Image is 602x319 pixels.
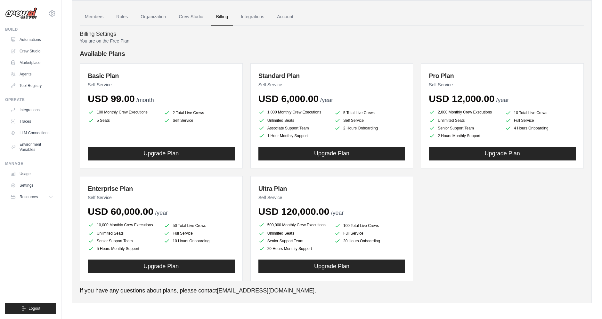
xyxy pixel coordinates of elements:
li: 2,000 Monthly Crew Executions [429,108,500,116]
li: 100 Monthly Crew Executions [88,108,159,116]
div: Manage [5,161,56,166]
button: Logout [5,303,56,314]
a: Environment Variables [8,139,56,155]
li: 4 Hours Onboarding [505,125,576,131]
span: /year [496,97,509,103]
span: USD 120,000.00 [258,206,329,217]
a: Organization [135,8,171,26]
button: Upgrade Plan [88,260,235,273]
a: [EMAIL_ADDRESS][DOMAIN_NAME] [217,287,314,294]
li: 5 Total Live Crews [334,110,405,116]
li: Associate Support Team [258,125,329,131]
a: Account [272,8,298,26]
button: Upgrade Plan [258,147,405,160]
li: Senior Support Team [258,238,329,244]
h4: Billing Settings [80,31,584,38]
li: Unlimited Seats [429,117,500,124]
a: LLM Connections [8,128,56,138]
span: Resources [20,194,38,199]
li: Self Service [164,117,234,124]
a: Settings [8,180,56,191]
p: You are on the Free Plan [80,38,584,44]
h3: Standard Plan [258,71,405,80]
p: Self Service [258,194,405,201]
li: 20 Hours Onboarding [334,238,405,244]
li: Full Service [164,230,234,237]
span: Logout [28,306,40,311]
li: 20 Hours Monthly Support [258,245,329,252]
div: Operate [5,97,56,102]
a: Marketplace [8,58,56,68]
a: Members [80,8,109,26]
li: 5 Seats [88,117,159,124]
li: 2 Total Live Crews [164,110,234,116]
a: Tool Registry [8,81,56,91]
li: 2 Hours Monthly Support [429,133,500,139]
li: 10,000 Monthly Crew Executions [88,221,159,229]
iframe: Chat Widget [570,288,602,319]
a: Automations [8,35,56,45]
p: If you have any questions about plans, please contact . [80,286,584,295]
p: Self Service [88,82,235,88]
a: Integrations [236,8,269,26]
h4: Available Plans [80,49,584,58]
li: Full Service [505,117,576,124]
button: Upgrade Plan [429,147,576,160]
span: /year [331,210,344,216]
span: /month [136,97,154,103]
li: 100 Total Live Crews [334,222,405,229]
div: Build [5,27,56,32]
a: Agents [8,69,56,79]
a: Usage [8,169,56,179]
a: Billing [211,8,233,26]
li: 5 Hours Monthly Support [88,245,159,252]
a: Crew Studio [174,8,208,26]
h3: Basic Plan [88,71,235,80]
span: /year [320,97,333,103]
li: Unlimited Seats [258,117,329,124]
p: Self Service [258,82,405,88]
h3: Enterprise Plan [88,184,235,193]
li: Self Service [334,117,405,124]
button: Upgrade Plan [88,147,235,160]
span: USD 12,000.00 [429,93,494,104]
li: 10 Hours Onboarding [164,238,234,244]
li: 1 Hour Monthly Support [258,133,329,139]
a: Traces [8,116,56,127]
li: 500,000 Monthly Crew Executions [258,221,329,229]
li: Unlimited Seats [88,230,159,237]
li: Unlimited Seats [258,230,329,237]
button: Resources [8,192,56,202]
div: 채팅 위젯 [570,288,602,319]
img: Logo [5,7,37,19]
span: USD 99.00 [88,93,135,104]
li: Full Service [334,230,405,237]
h3: Ultra Plan [258,184,405,193]
li: 50 Total Live Crews [164,222,234,229]
li: Senior Support Team [88,238,159,244]
li: 1,000 Monthly Crew Executions [258,108,329,116]
span: USD 6,000.00 [258,93,319,104]
p: Self Service [88,194,235,201]
li: Senior Support Team [429,125,500,131]
li: 2 Hours Onboarding [334,125,405,131]
li: 10 Total Live Crews [505,110,576,116]
p: Self Service [429,82,576,88]
a: Crew Studio [8,46,56,56]
h3: Pro Plan [429,71,576,80]
span: USD 60,000.00 [88,206,153,217]
a: Integrations [8,105,56,115]
button: Upgrade Plan [258,260,405,273]
a: Roles [111,8,133,26]
span: /year [155,210,168,216]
